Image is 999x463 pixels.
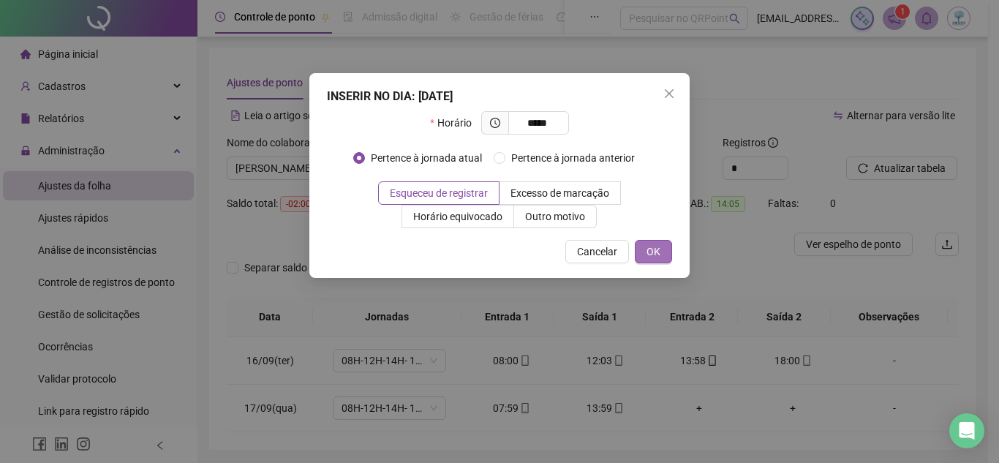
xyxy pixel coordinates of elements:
[390,187,488,199] span: Esqueceu de registrar
[510,187,609,199] span: Excesso de marcação
[646,244,660,260] span: OK
[525,211,585,222] span: Outro motivo
[365,150,488,166] span: Pertence à jornada atual
[565,240,629,263] button: Cancelar
[657,82,681,105] button: Close
[949,413,984,448] div: Open Intercom Messenger
[413,211,502,222] span: Horário equivocado
[327,88,672,105] div: INSERIR NO DIA : [DATE]
[430,111,480,135] label: Horário
[663,88,675,99] span: close
[505,150,641,166] span: Pertence à jornada anterior
[635,240,672,263] button: OK
[577,244,617,260] span: Cancelar
[490,118,500,128] span: clock-circle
